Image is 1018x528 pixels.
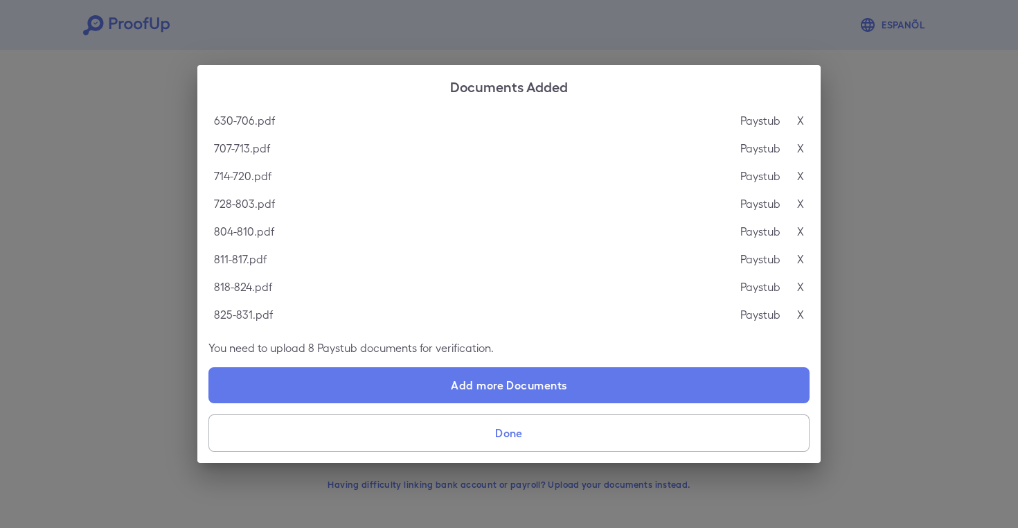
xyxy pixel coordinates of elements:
p: X [797,112,804,129]
p: X [797,140,804,157]
p: 714-720.pdf [214,168,271,184]
p: Paystub [740,168,780,184]
p: 728-803.pdf [214,195,275,212]
p: X [797,195,804,212]
p: X [797,168,804,184]
p: 811-817.pdf [214,251,267,267]
p: 804-810.pdf [214,223,274,240]
p: X [797,306,804,323]
h2: Documents Added [197,65,821,107]
p: Paystub [740,251,780,267]
p: 825-831.pdf [214,306,273,323]
p: X [797,251,804,267]
p: Paystub [740,112,780,129]
p: X [797,223,804,240]
p: Paystub [740,306,780,323]
p: Paystub [740,223,780,240]
p: 707-713.pdf [214,140,270,157]
p: Paystub [740,140,780,157]
label: Add more Documents [208,367,810,403]
p: Paystub [740,279,780,295]
p: You need to upload 8 Paystub documents for verification. [208,340,810,356]
p: 818-824.pdf [214,279,272,295]
button: Done [208,414,810,452]
p: 630-706.pdf [214,112,275,129]
p: Paystub [740,195,780,212]
p: X [797,279,804,295]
